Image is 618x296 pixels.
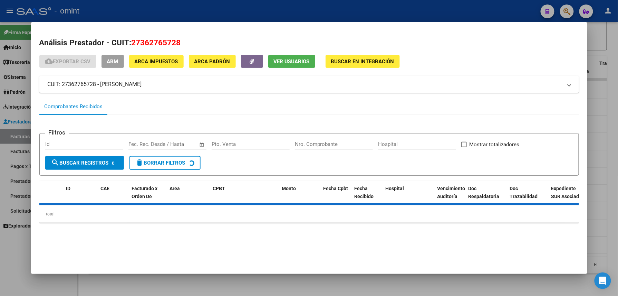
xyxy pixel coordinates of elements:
span: Facturado x Orden De [132,186,158,199]
span: Expediente SUR Asociado [551,186,582,199]
span: Borrar Filtros [136,160,185,166]
datatable-header-cell: Expediente SUR Asociado [549,181,587,212]
mat-panel-title: CUIT: 27362765728 - [PERSON_NAME] [48,80,562,89]
datatable-header-cell: Facturado x Orden De [129,181,167,212]
span: Buscar Registros [51,160,109,166]
span: Hospital [386,186,404,191]
span: Area [170,186,180,191]
span: Doc Trazabilidad [510,186,538,199]
span: ID [66,186,71,191]
span: Ver Usuarios [274,58,310,65]
input: Fecha fin [163,141,196,147]
input: Fecha inicio [128,141,156,147]
datatable-header-cell: Monto [279,181,321,212]
datatable-header-cell: ID [64,181,98,212]
button: Buscar Registros [45,156,124,170]
datatable-header-cell: Hospital [383,181,435,212]
button: ABM [102,55,124,68]
datatable-header-cell: Fecha Cpbt [321,181,352,212]
button: ARCA Padrón [189,55,236,68]
span: ARCA Impuestos [135,58,178,65]
span: Buscar en Integración [331,58,394,65]
span: ABM [107,58,118,65]
mat-icon: search [51,158,60,167]
datatable-header-cell: CPBT [210,181,279,212]
mat-expansion-panel-header: CUIT: 27362765728 - [PERSON_NAME] [39,76,579,93]
button: Open calendar [198,141,206,149]
datatable-header-cell: CAE [98,181,129,212]
h3: Filtros [45,128,69,137]
button: Exportar CSV [39,55,96,68]
datatable-header-cell: Area [167,181,210,212]
span: Doc Respaldatoria [469,186,500,199]
div: Open Intercom Messenger [595,272,611,289]
datatable-header-cell: Vencimiento Auditoría [435,181,466,212]
span: Exportar CSV [45,58,91,65]
button: Buscar en Integración [326,55,400,68]
div: total [39,205,579,223]
span: 27362765728 [132,38,181,47]
button: Borrar Filtros [129,156,201,170]
button: ARCA Impuestos [129,55,184,68]
span: Fecha Recibido [355,186,374,199]
mat-icon: cloud_download [45,57,53,65]
datatable-header-cell: Fecha Recibido [352,181,383,212]
h2: Análisis Prestador - CUIT: [39,37,579,49]
span: Fecha Cpbt [324,186,348,191]
span: CPBT [213,186,225,191]
span: CAE [101,186,110,191]
datatable-header-cell: Doc Trazabilidad [507,181,549,212]
mat-icon: delete [136,158,144,167]
span: Mostrar totalizadores [470,140,520,149]
span: Vencimiento Auditoría [437,186,465,199]
button: Ver Usuarios [268,55,315,68]
span: ARCA Padrón [194,58,230,65]
span: Monto [282,186,296,191]
datatable-header-cell: Doc Respaldatoria [466,181,507,212]
div: Comprobantes Recibidos [45,103,103,111]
